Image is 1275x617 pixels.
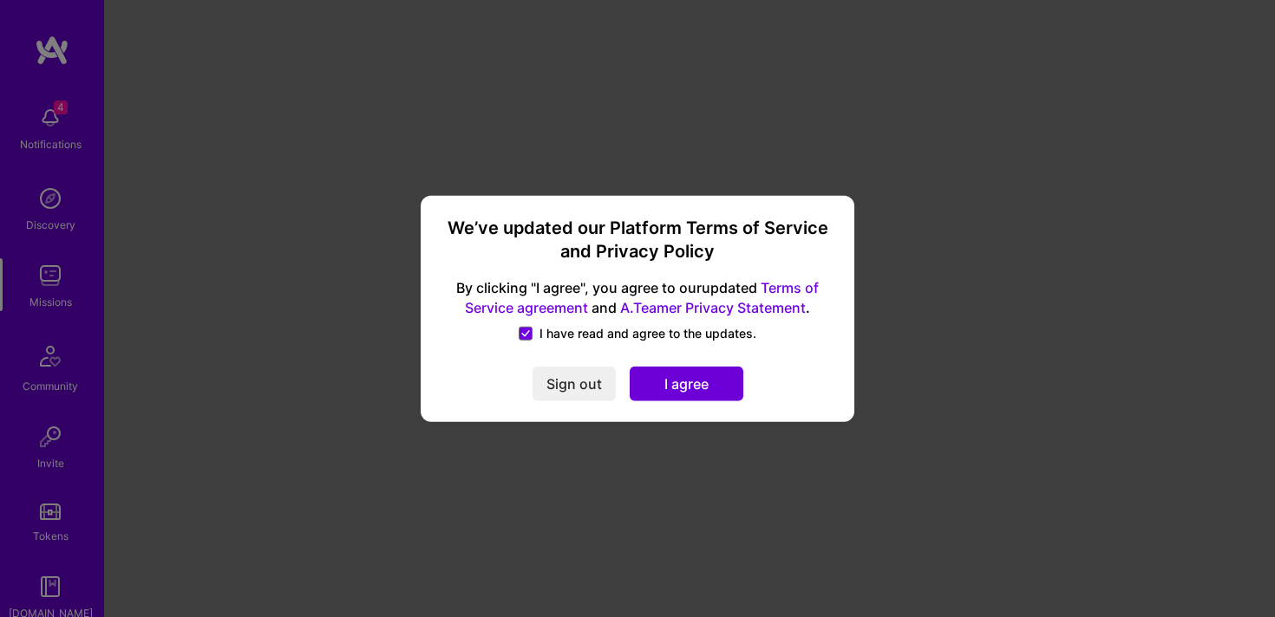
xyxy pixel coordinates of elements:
h3: We’ve updated our Platform Terms of Service and Privacy Policy [441,217,834,264]
a: A.Teamer Privacy Statement [620,298,806,315]
button: Sign out [533,366,616,400]
span: By clicking "I agree", you agree to our updated and . [441,278,834,318]
a: Terms of Service agreement [465,279,819,316]
span: I have read and agree to the updates. [539,324,756,341]
button: I agree [630,366,743,400]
